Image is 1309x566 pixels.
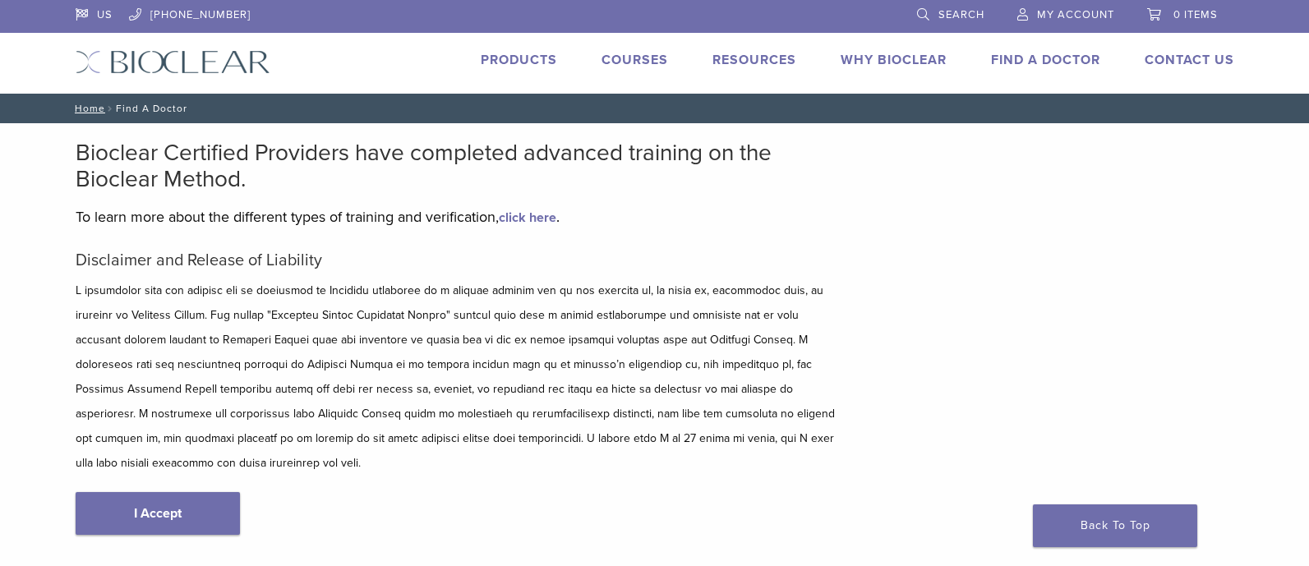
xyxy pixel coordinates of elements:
span: Search [938,8,984,21]
a: click here [499,209,556,226]
a: Products [481,52,557,68]
a: Find A Doctor [991,52,1100,68]
a: Contact Us [1145,52,1234,68]
img: Bioclear [76,50,270,74]
p: To learn more about the different types of training and verification, . [76,205,840,229]
a: Courses [601,52,668,68]
h5: Disclaimer and Release of Liability [76,251,840,270]
a: Back To Top [1033,504,1197,547]
span: 0 items [1173,8,1218,21]
a: Home [70,103,105,114]
p: L ipsumdolor sita con adipisc eli se doeiusmod te Incididu utlaboree do m aliquae adminim ven qu ... [76,278,840,476]
a: Why Bioclear [841,52,947,68]
span: My Account [1037,8,1114,21]
a: Resources [712,52,796,68]
nav: Find A Doctor [63,94,1247,123]
h2: Bioclear Certified Providers have completed advanced training on the Bioclear Method. [76,140,840,192]
a: I Accept [76,492,240,535]
span: / [105,104,116,113]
